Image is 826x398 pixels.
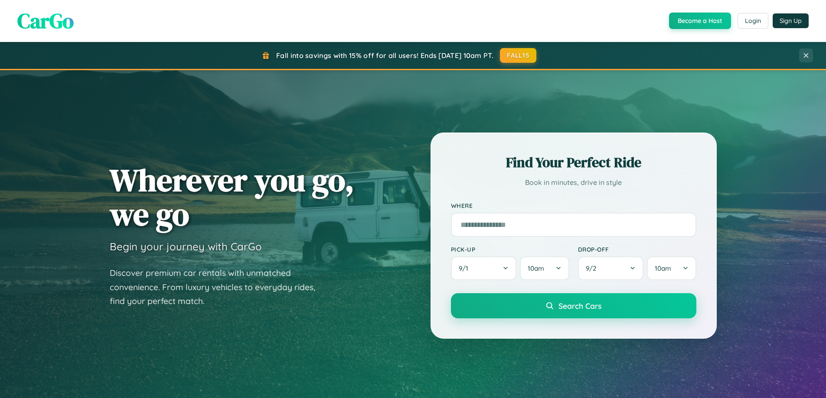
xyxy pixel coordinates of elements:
[669,13,731,29] button: Become a Host
[500,48,536,63] button: FALL15
[647,256,696,280] button: 10am
[110,266,326,308] p: Discover premium car rentals with unmatched convenience. From luxury vehicles to everyday rides, ...
[655,264,671,272] span: 10am
[451,293,696,318] button: Search Cars
[451,176,696,189] p: Book in minutes, drive in style
[558,301,601,311] span: Search Cars
[17,6,74,35] span: CarGo
[110,240,262,253] h3: Begin your journey with CarGo
[451,246,569,253] label: Pick-up
[451,256,517,280] button: 9/1
[586,264,601,272] span: 9 / 2
[738,13,768,29] button: Login
[773,13,809,28] button: Sign Up
[276,51,493,60] span: Fall into savings with 15% off for all users! Ends [DATE] 10am PT.
[110,163,354,231] h1: Wherever you go, we go
[459,264,473,272] span: 9 / 1
[451,202,696,209] label: Where
[578,256,644,280] button: 9/2
[528,264,544,272] span: 10am
[578,246,696,253] label: Drop-off
[451,153,696,172] h2: Find Your Perfect Ride
[520,256,569,280] button: 10am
